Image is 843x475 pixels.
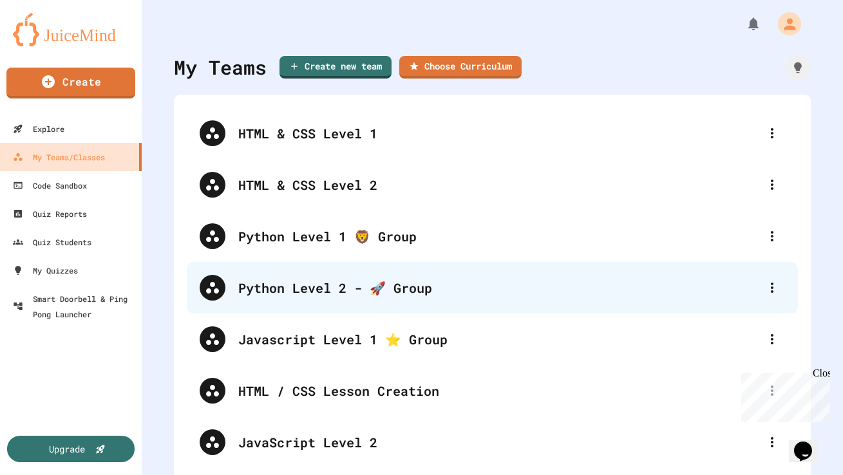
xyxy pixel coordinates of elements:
div: JavaScript Level 2 [238,433,759,452]
div: My Teams [174,53,267,82]
div: HTML & CSS Level 2 [187,159,798,210]
div: My Notifications [722,13,764,35]
div: Code Sandbox [13,178,87,193]
div: Upgrade [50,442,86,456]
div: Quiz Reports [13,206,87,221]
div: HTML & CSS Level 1 [187,107,798,159]
div: Python Level 2 - 🚀 Group [238,278,759,297]
img: logo-orange.svg [13,13,129,46]
div: HTML / CSS Lesson Creation [187,365,798,416]
div: My Quizzes [13,263,78,278]
div: Explore [13,121,64,136]
div: Smart Doorbell & Ping Pong Launcher [13,291,137,322]
iframe: chat widget [736,368,830,422]
a: Create [6,68,135,98]
div: Javascript Level 1 ⭐️ Group [187,313,798,365]
div: HTML & CSS Level 1 [238,124,759,143]
div: Quiz Students [13,234,91,250]
div: Javascript Level 1 ⭐️ Group [238,330,759,349]
a: Choose Curriculum [399,56,522,79]
div: Python Level 1 🦁 Group [238,227,759,246]
div: HTML / CSS Lesson Creation [238,381,759,400]
iframe: chat widget [789,424,830,462]
div: How it works [785,55,811,80]
div: Chat with us now!Close [5,5,89,82]
div: Python Level 2 - 🚀 Group [187,262,798,313]
div: Python Level 1 🦁 Group [187,210,798,262]
div: My Account [764,9,804,39]
div: My Teams/Classes [13,149,105,165]
div: JavaScript Level 2 [187,416,798,468]
a: Create new team [279,56,392,79]
div: HTML & CSS Level 2 [238,175,759,194]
